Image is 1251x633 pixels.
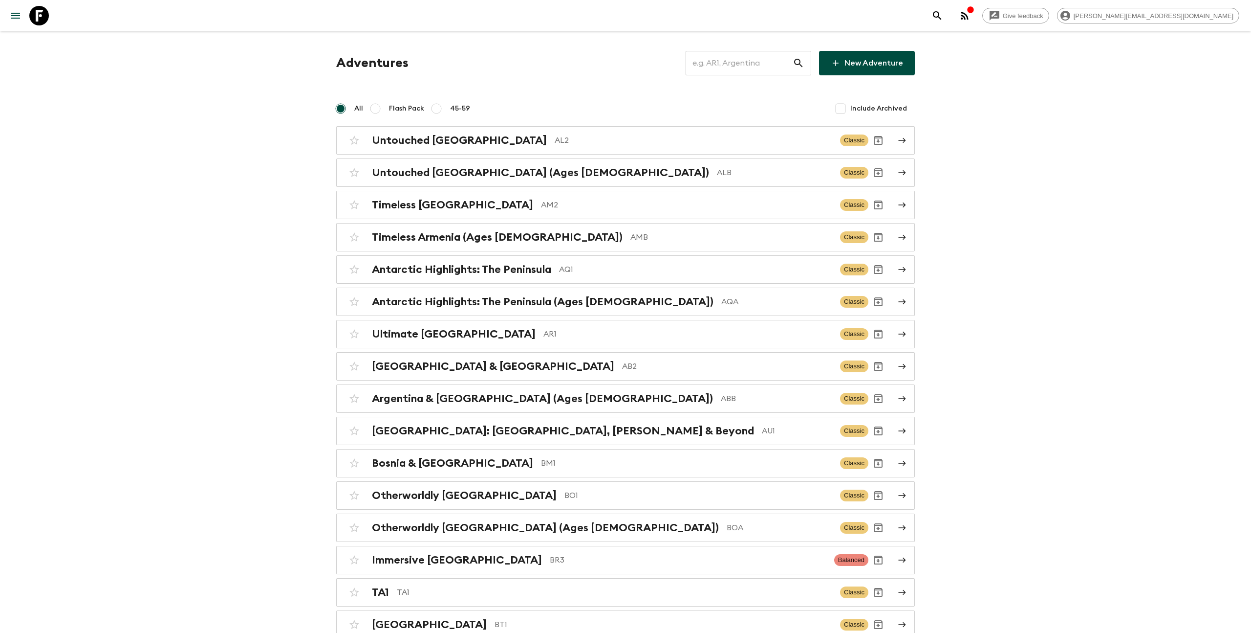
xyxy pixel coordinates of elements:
button: Archive [868,583,888,602]
a: Immersive [GEOGRAPHIC_DATA]BR3BalancedArchive [336,546,915,574]
p: TA1 [397,587,832,598]
span: 45-59 [450,104,470,113]
a: Otherworldly [GEOGRAPHIC_DATA] (Ages [DEMOGRAPHIC_DATA])BOAClassicArchive [336,514,915,542]
span: Classic [840,425,868,437]
button: Archive [868,389,888,408]
p: BOA [727,522,832,534]
span: Give feedback [997,12,1049,20]
button: Archive [868,260,888,279]
button: Archive [868,550,888,570]
span: Include Archived [850,104,907,113]
button: search adventures [927,6,947,25]
h2: Immersive [GEOGRAPHIC_DATA] [372,554,542,566]
h2: TA1 [372,586,389,599]
h2: Otherworldly [GEOGRAPHIC_DATA] [372,489,557,502]
span: Classic [840,328,868,340]
span: All [354,104,363,113]
h2: Bosnia & [GEOGRAPHIC_DATA] [372,457,533,470]
p: AL2 [555,135,832,146]
h2: Antarctic Highlights: The Peninsula (Ages [DEMOGRAPHIC_DATA]) [372,295,713,308]
h2: [GEOGRAPHIC_DATA]: [GEOGRAPHIC_DATA], [PERSON_NAME] & Beyond [372,425,754,437]
button: Archive [868,421,888,441]
button: Archive [868,131,888,150]
a: Untouched [GEOGRAPHIC_DATA] (Ages [DEMOGRAPHIC_DATA])ALBClassicArchive [336,158,915,187]
p: BT1 [495,619,832,631]
a: [GEOGRAPHIC_DATA] & [GEOGRAPHIC_DATA]AB2ClassicArchive [336,352,915,381]
p: AU1 [762,425,832,437]
span: Classic [840,393,868,405]
h2: [GEOGRAPHIC_DATA] [372,618,487,631]
button: menu [6,6,25,25]
span: Balanced [834,554,868,566]
a: Timeless [GEOGRAPHIC_DATA]AM2ClassicArchive [336,191,915,219]
span: Classic [840,522,868,534]
a: TA1TA1ClassicArchive [336,578,915,607]
h2: Antarctic Highlights: The Peninsula [372,263,551,276]
button: Archive [868,195,888,215]
a: Argentina & [GEOGRAPHIC_DATA] (Ages [DEMOGRAPHIC_DATA])ABBClassicArchive [336,384,915,413]
p: AMB [630,231,832,243]
p: AM2 [541,199,832,211]
a: Give feedback [982,8,1049,23]
h2: [GEOGRAPHIC_DATA] & [GEOGRAPHIC_DATA] [372,360,614,373]
span: Flash Pack [389,104,424,113]
p: BR3 [550,554,826,566]
h1: Adventures [336,53,409,73]
span: Classic [840,619,868,631]
span: Classic [840,135,868,146]
h2: Timeless Armenia (Ages [DEMOGRAPHIC_DATA]) [372,231,623,244]
h2: Otherworldly [GEOGRAPHIC_DATA] (Ages [DEMOGRAPHIC_DATA]) [372,521,719,534]
h2: Ultimate [GEOGRAPHIC_DATA] [372,328,536,340]
span: Classic [840,167,868,179]
div: [PERSON_NAME][EMAIL_ADDRESS][DOMAIN_NAME] [1057,8,1239,23]
input: e.g. AR1, Argentina [686,49,793,77]
button: Archive [868,357,888,376]
span: Classic [840,296,868,308]
button: Archive [868,518,888,538]
p: ALB [717,167,832,179]
a: Otherworldly [GEOGRAPHIC_DATA]BO1ClassicArchive [336,481,915,510]
a: Antarctic Highlights: The PeninsulaAQ1ClassicArchive [336,255,915,284]
span: Classic [840,361,868,372]
span: Classic [840,264,868,275]
span: Classic [840,231,868,243]
span: Classic [840,457,868,469]
span: Classic [840,199,868,211]
p: AQ1 [559,264,832,275]
a: New Adventure [819,51,915,75]
span: Classic [840,587,868,598]
a: Untouched [GEOGRAPHIC_DATA]AL2ClassicArchive [336,126,915,155]
a: [GEOGRAPHIC_DATA]: [GEOGRAPHIC_DATA], [PERSON_NAME] & BeyondAU1ClassicArchive [336,417,915,445]
h2: Untouched [GEOGRAPHIC_DATA] (Ages [DEMOGRAPHIC_DATA]) [372,166,709,179]
span: Classic [840,490,868,501]
p: AB2 [622,361,832,372]
a: Timeless Armenia (Ages [DEMOGRAPHIC_DATA])AMBClassicArchive [336,223,915,251]
button: Archive [868,486,888,505]
h2: Argentina & [GEOGRAPHIC_DATA] (Ages [DEMOGRAPHIC_DATA]) [372,392,713,405]
p: AR1 [543,328,832,340]
button: Archive [868,163,888,182]
p: BM1 [541,457,832,469]
a: Bosnia & [GEOGRAPHIC_DATA]BM1ClassicArchive [336,449,915,477]
button: Archive [868,324,888,344]
button: Archive [868,292,888,312]
button: Archive [868,227,888,247]
h2: Untouched [GEOGRAPHIC_DATA] [372,134,547,147]
p: ABB [721,393,832,405]
span: [PERSON_NAME][EMAIL_ADDRESS][DOMAIN_NAME] [1068,12,1239,20]
button: Archive [868,453,888,473]
h2: Timeless [GEOGRAPHIC_DATA] [372,199,533,211]
a: Ultimate [GEOGRAPHIC_DATA]AR1ClassicArchive [336,320,915,348]
p: BO1 [564,490,832,501]
p: AQA [721,296,832,308]
a: Antarctic Highlights: The Peninsula (Ages [DEMOGRAPHIC_DATA])AQAClassicArchive [336,288,915,316]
